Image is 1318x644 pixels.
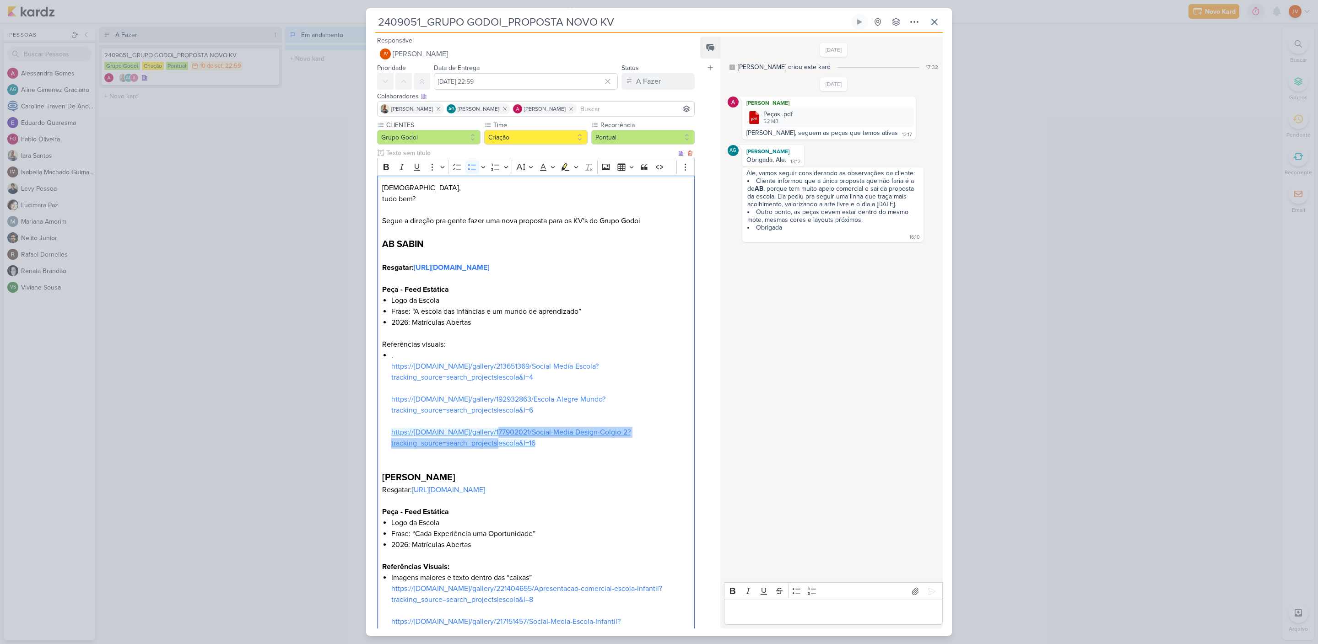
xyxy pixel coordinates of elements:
[377,37,414,44] label: Responsável
[391,295,690,306] li: Logo da Escola
[391,317,690,328] li: 2026: Matrículas Abertas
[448,107,454,112] p: AG
[380,104,389,113] img: Iara Santos
[755,185,763,193] strong: AB
[524,105,566,113] span: [PERSON_NAME]
[377,91,695,101] div: Colaboradores
[492,120,588,130] label: Time
[747,224,919,231] li: Obrigada
[412,485,485,494] a: [URL][DOMAIN_NAME]
[391,362,599,382] a: https://[DOMAIN_NAME]/gallery/213651369/Social-Media-Escola?tracking_source=search_projects|escol...
[909,234,920,241] div: 16:10
[600,120,695,130] label: Recorrência
[382,182,690,193] p: [DEMOGRAPHIC_DATA],
[377,130,481,145] button: Grupo Godoi
[729,148,736,153] p: AG
[434,64,480,72] label: Data de Entrega
[621,73,695,90] button: A Fazer
[380,48,391,59] div: Joney Viana
[747,177,919,208] li: Cliente informou que a única proposta que não faria é a de , porque tem muito apelo comercial e s...
[728,145,739,156] div: Aline Gimenez Graciano
[391,572,690,638] li: Imagens maiores e texto dentro das “caixas”
[744,98,914,107] div: [PERSON_NAME]
[377,158,695,176] div: Editor toolbar
[414,263,489,272] a: [URL][DOMAIN_NAME]
[746,156,786,164] div: Obrigada, Ale.
[382,562,449,571] strong: Referências Visuais:
[636,76,661,87] div: A Fazer
[484,130,588,145] button: Criação
[382,484,690,506] p: Resgatar:
[382,285,449,294] strong: Peça - Feed Estática
[447,104,456,113] div: Aline Gimenez Graciano
[790,158,800,166] div: 13:12
[926,63,938,71] div: 17:32
[382,263,414,272] strong: Resgatar:
[382,339,690,350] p: Referências visuais:
[738,62,831,72] div: [PERSON_NAME] criou este kard
[391,539,690,550] li: 2026: Matrículas Abertas
[747,208,919,224] li: Outro ponto, as peças devem estar dentro do mesmo mote, mesmas cores e layouts próximos.
[382,472,455,483] strong: [PERSON_NAME]
[728,97,739,107] img: Alessandra Gomes
[513,104,522,113] img: Alessandra Gomes
[856,18,863,26] div: Ligar relógio
[724,582,943,600] div: Editor toolbar
[902,131,912,139] div: 12:17
[382,507,449,516] strong: Peça - Feed Estática
[744,147,802,156] div: [PERSON_NAME]
[458,105,499,113] span: [PERSON_NAME]
[391,395,605,415] a: https://[DOMAIN_NAME]/gallery/192932863/Escola-Alegre-Mundo?tracking_source=search_projects|escol...
[391,306,690,317] li: Frase: “A escola das infâncias e um mundo de aprendizado”
[591,130,695,145] button: Pontual
[763,118,793,125] div: 5.2 MB
[763,109,793,119] div: Peças .pdf
[377,64,406,72] label: Prioridade
[724,600,943,625] div: Editor editing area: main
[744,107,914,127] div: Peças .pdf
[578,103,692,114] input: Buscar
[385,120,481,130] label: CLIENTES
[391,528,690,539] li: Frase: “Cada Experiência uma Oportunidade”
[393,48,448,59] span: [PERSON_NAME]
[391,617,621,637] a: https://[DOMAIN_NAME]/gallery/217151457/Social-Media-Escola-Infantil?tracking_source=search_proje...
[391,428,631,448] a: https://[DOMAIN_NAME]/gallery/177902021/Social-Media-Design-Colgio-2?tracking_source=search_proje...
[391,584,662,604] a: https://[DOMAIN_NAME]/gallery/221404655/Apresentacao-comercial-escola-infantil?tracking_source=se...
[383,52,388,57] p: JV
[377,46,695,62] button: JV [PERSON_NAME]
[391,105,433,113] span: [PERSON_NAME]
[382,215,690,226] p: Segue a direção pra gente fazer uma nova proposta para os KV's do Grupo Godoi
[621,64,639,72] label: Status
[382,193,690,204] p: tudo bem?
[746,129,898,137] div: [PERSON_NAME], seguem as peças que temos ativas
[434,73,618,90] input: Select a date
[375,14,849,30] input: Kard Sem Título
[391,517,690,528] li: Logo da Escola
[384,148,676,158] input: Texto sem título
[382,239,424,250] strong: AB SABIN
[746,169,919,177] div: Ale, vamos seguir considerando as observações da cliente:
[391,350,690,460] li: .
